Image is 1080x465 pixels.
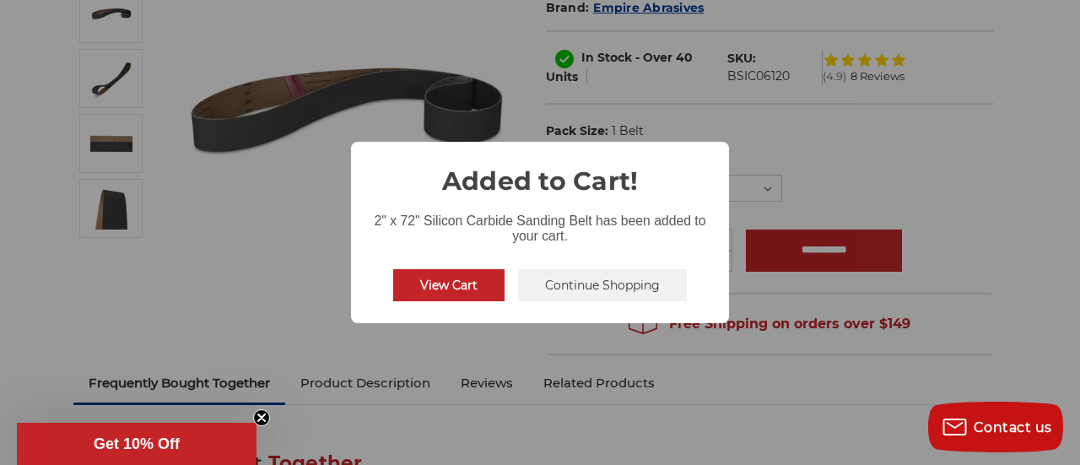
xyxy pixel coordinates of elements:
button: Close teaser [253,409,270,426]
div: 2" x 72" Silicon Carbide Sanding Belt has been added to your cart. [351,200,729,247]
button: Contact us [928,402,1063,452]
span: Get 10% Off [94,435,180,452]
h2: Added to Cart! [351,142,729,200]
button: Continue Shopping [518,269,687,301]
span: Contact us [974,419,1052,435]
button: View Cart [393,269,505,301]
